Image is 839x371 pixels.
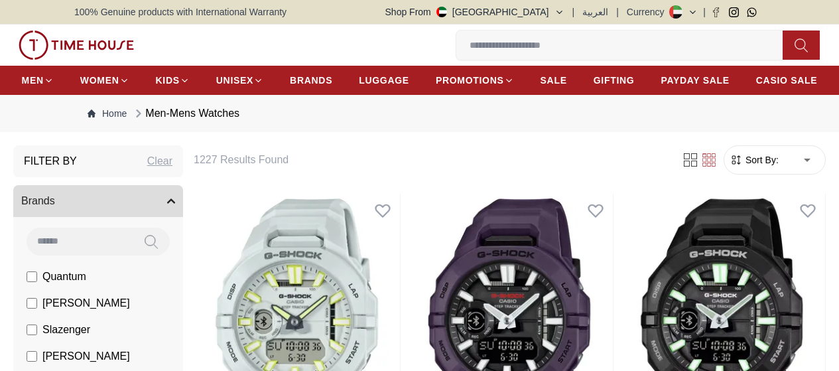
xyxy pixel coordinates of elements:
span: [PERSON_NAME] [42,295,130,311]
button: Shop From[GEOGRAPHIC_DATA] [385,5,564,19]
a: PAYDAY SALE [661,68,729,92]
a: Facebook [711,7,721,17]
span: [PERSON_NAME] [42,348,130,364]
a: SALE [541,68,567,92]
span: WOMEN [80,74,119,87]
span: Slazenger [42,322,90,338]
span: MEN [22,74,44,87]
span: Sort By: [743,153,779,167]
a: Instagram [729,7,739,17]
span: PAYDAY SALE [661,74,729,87]
a: BRANDS [290,68,332,92]
h3: Filter By [24,153,77,169]
span: PROMOTIONS [436,74,504,87]
div: Clear [147,153,172,169]
a: PROMOTIONS [436,68,514,92]
span: | [703,5,706,19]
nav: Breadcrumb [74,95,765,132]
a: LUGGAGE [359,68,409,92]
a: MEN [22,68,54,92]
input: [PERSON_NAME] [27,351,37,362]
img: United Arab Emirates [436,7,447,17]
span: GIFTING [594,74,635,87]
button: Brands [13,185,183,217]
a: GIFTING [594,68,635,92]
a: KIDS [156,68,190,92]
span: BRANDS [290,74,332,87]
a: Home [88,107,127,120]
input: Slazenger [27,325,37,335]
span: Quantum [42,269,86,285]
span: | [616,5,619,19]
button: العربية [582,5,608,19]
div: Currency [627,5,670,19]
span: KIDS [156,74,180,87]
a: UNISEX [216,68,263,92]
button: Sort By: [730,153,779,167]
span: LUGGAGE [359,74,409,87]
span: SALE [541,74,567,87]
span: | [572,5,575,19]
a: CASIO SALE [756,68,818,92]
a: WOMEN [80,68,129,92]
h6: 1227 Results Found [194,152,665,168]
input: [PERSON_NAME] [27,298,37,309]
span: Brands [21,193,55,209]
span: CASIO SALE [756,74,818,87]
div: Men-Mens Watches [132,106,239,121]
span: UNISEX [216,74,253,87]
a: Whatsapp [747,7,757,17]
span: 100% Genuine products with International Warranty [74,5,287,19]
img: ... [19,31,134,60]
input: Quantum [27,271,37,282]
